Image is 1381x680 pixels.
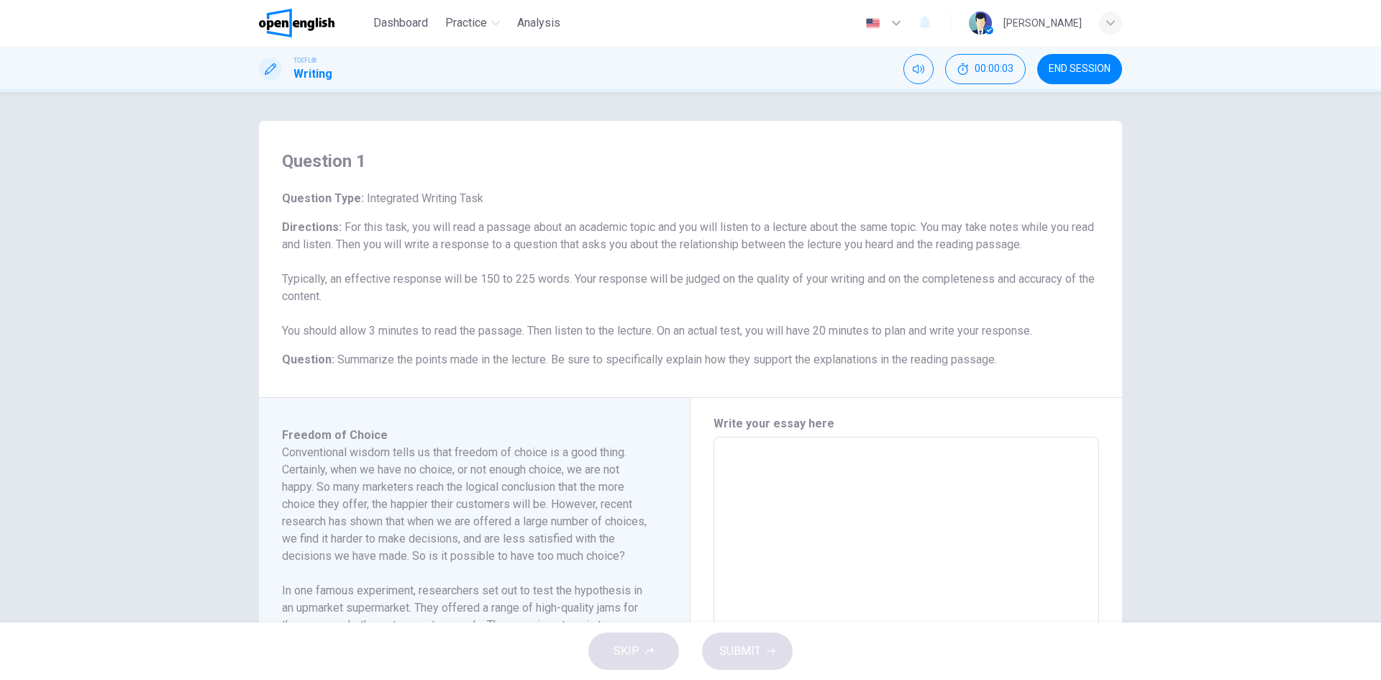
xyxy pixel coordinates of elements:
[1003,14,1082,32] div: [PERSON_NAME]
[945,54,1026,84] button: 00:00:03
[439,10,506,36] button: Practice
[282,190,1099,207] h6: Question Type :
[1049,63,1111,75] span: END SESSION
[259,9,334,37] img: OpenEnglish logo
[293,65,332,83] h1: Writing
[282,219,1099,340] h6: Directions :
[903,54,934,84] div: Mute
[373,14,428,32] span: Dashboard
[975,63,1013,75] span: 00:00:03
[282,150,1099,173] h4: Question 1
[282,351,1099,368] h6: Question :
[368,10,434,36] button: Dashboard
[511,10,566,36] button: Analysis
[969,12,992,35] img: Profile picture
[282,444,650,565] h6: Conventional wisdom tells us that freedom of choice is a good thing. Certainly, when we have no c...
[282,428,388,442] span: Freedom of Choice
[282,220,1095,337] span: For this task, you will read a passage about an academic topic and you will listen to a lecture a...
[945,54,1026,84] div: Hide
[1037,54,1122,84] button: END SESSION
[517,14,560,32] span: Analysis
[293,55,316,65] span: TOEFL®
[259,9,368,37] a: OpenEnglish logo
[337,353,997,366] span: Summarize the points made in the lecture. Be sure to specifically explain how they support the ex...
[864,18,882,29] img: en
[445,14,487,32] span: Practice
[714,415,1099,432] h6: Write your essay here
[364,191,483,205] span: Integrated Writing Task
